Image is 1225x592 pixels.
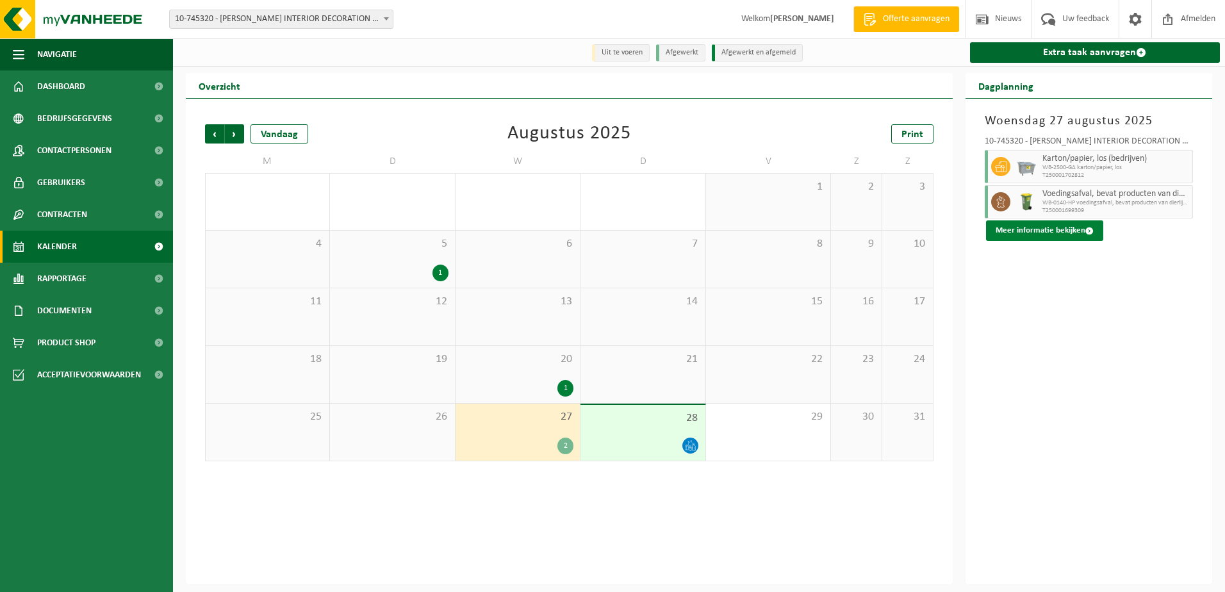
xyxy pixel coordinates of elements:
li: Afgewerkt en afgemeld [712,44,803,62]
span: 9 [837,237,875,251]
div: 1 [557,380,573,397]
span: Karton/papier, los (bedrijven) [1042,154,1190,164]
a: Offerte aanvragen [853,6,959,32]
span: 3 [889,180,926,194]
span: 23 [837,352,875,366]
span: 11 [212,295,323,309]
span: Rapportage [37,263,86,295]
span: 29 [712,410,824,424]
span: 27 [462,410,573,424]
span: 10 [889,237,926,251]
span: 4 [212,237,323,251]
div: 1 [432,265,448,281]
td: Z [831,150,882,173]
span: Acceptatievoorwaarden [37,359,141,391]
span: Dashboard [37,70,85,103]
span: WB-0140-HP voedingsafval, bevat producten van dierlijke oors [1042,199,1190,207]
span: 7 [587,237,698,251]
span: Navigatie [37,38,77,70]
span: 31 [889,410,926,424]
span: 13 [462,295,573,309]
td: V [706,150,831,173]
a: Print [891,124,933,144]
img: WB-2500-GAL-GY-01 [1017,157,1036,176]
span: 5 [336,237,448,251]
span: 26 [336,410,448,424]
span: Offerte aanvragen [880,13,953,26]
span: 1 [712,180,824,194]
span: T250001702812 [1042,172,1190,179]
span: Bedrijfsgegevens [37,103,112,135]
img: WB-0140-HPE-GN-50 [1017,192,1036,211]
h2: Overzicht [186,73,253,98]
span: Volgende [225,124,244,144]
span: T250001699309 [1042,207,1190,215]
span: 16 [837,295,875,309]
span: Documenten [37,295,92,327]
div: Augustus 2025 [507,124,631,144]
td: W [456,150,580,173]
li: Afgewerkt [656,44,705,62]
span: Kalender [37,231,77,263]
td: Z [882,150,933,173]
span: 14 [587,295,698,309]
span: Gebruikers [37,167,85,199]
button: Meer informatie bekijken [986,220,1103,241]
span: 2 [837,180,875,194]
span: 10-745320 - DE COENE INTERIOR DECORATION NV - MARKE [169,10,393,29]
li: Uit te voeren [592,44,650,62]
span: 8 [712,237,824,251]
span: 19 [336,352,448,366]
span: 6 [462,237,573,251]
span: 12 [336,295,448,309]
h3: Woensdag 27 augustus 2025 [985,111,1194,131]
span: Contracten [37,199,87,231]
span: 28 [587,411,698,425]
span: 21 [587,352,698,366]
span: 25 [212,410,323,424]
div: 2 [557,438,573,454]
span: 22 [712,352,824,366]
span: 30 [837,410,875,424]
div: 10-745320 - [PERSON_NAME] INTERIOR DECORATION NV - MARKE [985,137,1194,150]
span: Product Shop [37,327,95,359]
span: WB-2500-GA karton/papier, los [1042,164,1190,172]
span: 17 [889,295,926,309]
td: D [580,150,705,173]
a: Extra taak aanvragen [970,42,1221,63]
span: Voedingsafval, bevat producten van dierlijke oorsprong, onverpakt, categorie 3 [1042,189,1190,199]
span: 18 [212,352,323,366]
span: 24 [889,352,926,366]
div: Vandaag [251,124,308,144]
td: M [205,150,330,173]
span: 10-745320 - DE COENE INTERIOR DECORATION NV - MARKE [170,10,393,28]
strong: [PERSON_NAME] [770,14,834,24]
span: 20 [462,352,573,366]
span: Print [901,129,923,140]
h2: Dagplanning [966,73,1046,98]
td: D [330,150,455,173]
span: 15 [712,295,824,309]
span: Contactpersonen [37,135,111,167]
span: Vorige [205,124,224,144]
